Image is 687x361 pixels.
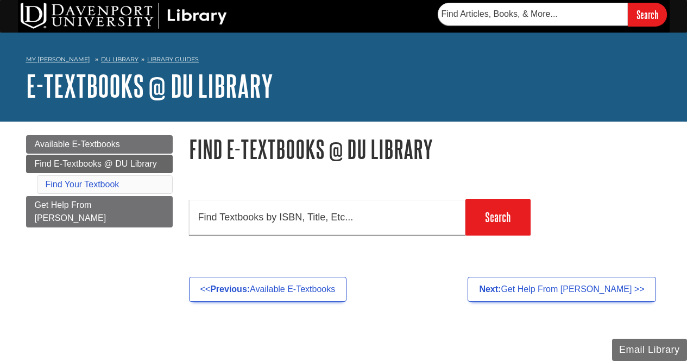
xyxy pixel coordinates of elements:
span: Find E-Textbooks @ DU Library [35,159,157,168]
a: My [PERSON_NAME] [26,55,90,64]
input: Search [628,3,667,26]
input: Search [465,199,531,235]
a: Available E-Textbooks [26,135,173,154]
input: Find Articles, Books, & More... [438,3,628,26]
a: Get Help From [PERSON_NAME] [26,196,173,227]
span: Get Help From [PERSON_NAME] [35,200,106,223]
input: Find Textbooks by ISBN, Title, Etc... [189,200,465,235]
a: Find E-Textbooks @ DU Library [26,155,173,173]
div: Guide Page Menu [26,135,173,227]
h1: Find E-Textbooks @ DU Library [189,135,661,163]
a: Library Guides [147,55,199,63]
img: DU Library [21,3,227,29]
a: E-Textbooks @ DU Library [26,69,273,103]
a: <<Previous:Available E-Textbooks [189,277,347,302]
strong: Previous: [210,284,250,294]
span: Available E-Textbooks [35,140,120,149]
a: DU Library [101,55,138,63]
button: Email Library [612,339,687,361]
a: Find Your Textbook [46,180,119,189]
nav: breadcrumb [26,52,661,69]
form: Searches DU Library's articles, books, and more [438,3,667,26]
strong: Next: [479,284,501,294]
a: Next:Get Help From [PERSON_NAME] >> [468,277,656,302]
